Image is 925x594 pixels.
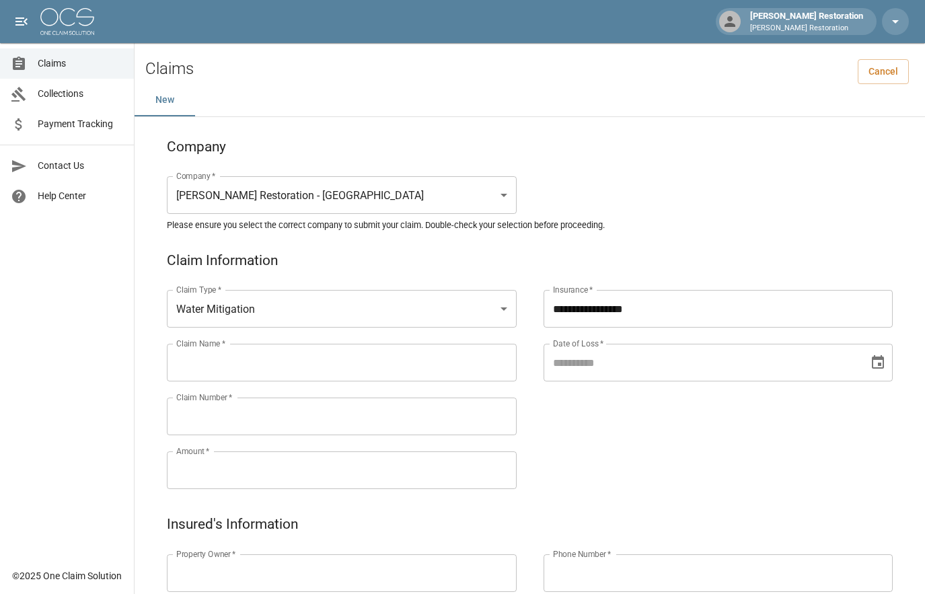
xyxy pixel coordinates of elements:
[553,548,611,560] label: Phone Number
[38,117,123,131] span: Payment Tracking
[553,338,603,349] label: Date of Loss
[176,445,210,457] label: Amount
[40,8,94,35] img: ocs-logo-white-transparent.png
[176,284,221,295] label: Claim Type
[553,284,593,295] label: Insurance
[176,548,236,560] label: Property Owner
[135,84,195,116] button: New
[864,349,891,376] button: Choose date
[145,59,194,79] h2: Claims
[176,392,232,403] label: Claim Number
[176,338,225,349] label: Claim Name
[38,57,123,71] span: Claims
[38,159,123,173] span: Contact Us
[167,176,517,214] div: [PERSON_NAME] Restoration - [GEOGRAPHIC_DATA]
[38,189,123,203] span: Help Center
[8,8,35,35] button: open drawer
[858,59,909,84] a: Cancel
[745,9,868,34] div: [PERSON_NAME] Restoration
[176,170,216,182] label: Company
[167,290,517,328] div: Water Mitigation
[167,219,893,231] h5: Please ensure you select the correct company to submit your claim. Double-check your selection be...
[38,87,123,101] span: Collections
[135,84,925,116] div: dynamic tabs
[750,23,863,34] p: [PERSON_NAME] Restoration
[12,569,122,583] div: © 2025 One Claim Solution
